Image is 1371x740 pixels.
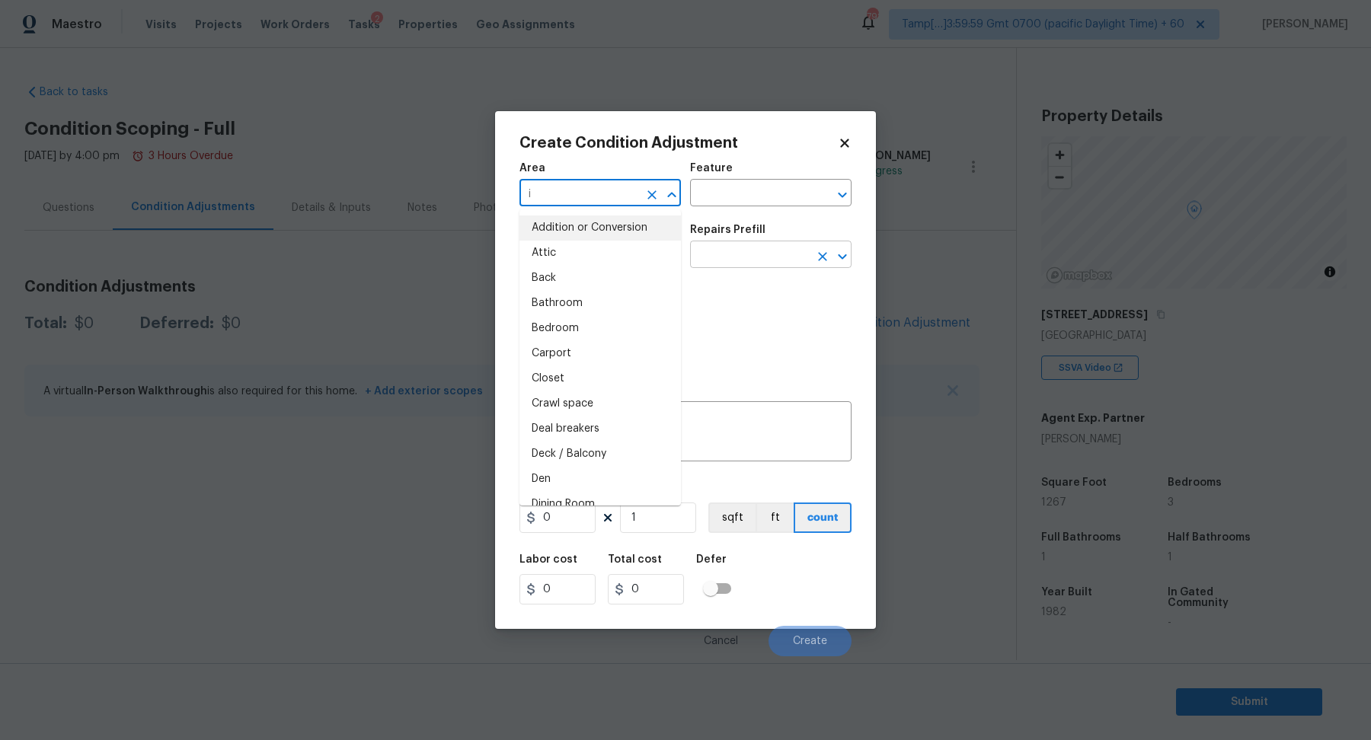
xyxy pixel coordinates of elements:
button: count [794,502,852,533]
li: Back [519,266,681,291]
button: Open [832,184,853,206]
li: Dining Room [519,492,681,517]
li: Attic [519,241,681,266]
button: Open [832,246,853,267]
li: Den [519,467,681,492]
li: Bedroom [519,316,681,341]
h5: Repairs Prefill [690,225,765,235]
li: Deal breakers [519,416,681,442]
button: Clear [641,184,663,206]
li: Deck / Balcony [519,442,681,467]
h5: Labor cost [519,554,577,565]
button: sqft [708,502,756,533]
li: Addition or Conversion [519,215,681,241]
button: Close [661,184,682,206]
li: Closet [519,366,681,391]
li: Carport [519,341,681,366]
h2: Create Condition Adjustment [519,136,838,151]
span: Create [793,636,827,647]
h5: Area [519,163,545,174]
span: Cancel [704,636,738,647]
li: Crawl space [519,391,681,416]
h5: Total cost [608,554,662,565]
li: Bathroom [519,291,681,316]
button: Cancel [679,626,762,656]
h5: Defer [696,554,727,565]
button: Create [769,626,852,656]
h5: Feature [690,163,733,174]
button: ft [756,502,794,533]
button: Clear [812,246,833,267]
